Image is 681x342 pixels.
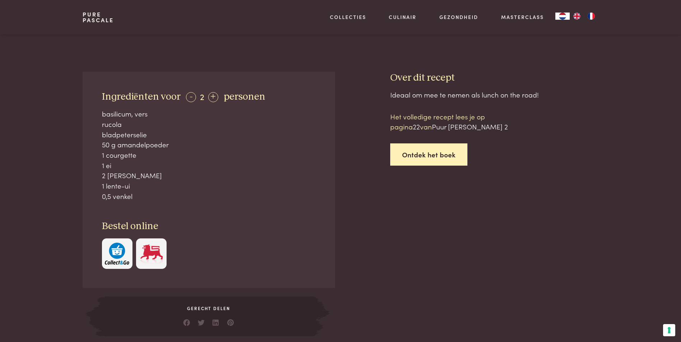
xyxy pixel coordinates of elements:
span: 2 [200,90,204,102]
div: 1 ei [102,160,316,171]
aside: Language selected: Nederlands [555,13,598,20]
img: Delhaize [139,243,164,265]
p: Het volledige recept lees je op pagina van [390,111,512,132]
a: Culinair [389,13,416,21]
div: 0,5 venkel [102,191,316,201]
ul: Language list [570,13,598,20]
div: 1 lente-ui [102,181,316,191]
span: Gerecht delen [105,305,312,312]
div: - [186,92,196,102]
a: Ontdek het boek [390,143,467,166]
div: rucola [102,119,316,129]
div: 50 g amandelpoeder [102,139,316,150]
span: personen [224,92,265,102]
div: + [208,92,218,102]
a: Masterclass [501,13,544,21]
div: Ideaal om mee te nemen als lunch on the road! [390,90,598,100]
div: 1 courgette [102,150,316,160]
div: bladpeterselie [102,129,316,140]
a: NL [555,13,570,20]
a: EN [570,13,584,20]
span: Ingrediënten voor [102,92,181,102]
img: c308188babc36a3a401bcb5cb7e020f4d5ab42f7cacd8327e500463a43eeb86c.svg [105,243,129,265]
div: basilicum, vers [102,109,316,119]
h3: Bestel online [102,220,316,233]
a: FR [584,13,598,20]
div: Language [555,13,570,20]
span: Puur [PERSON_NAME] 2 [432,122,508,131]
div: 2 [PERSON_NAME] [102,170,316,181]
span: 22 [413,122,420,131]
a: PurePascale [83,11,114,23]
button: Uw voorkeuren voor toestemming voor trackingtechnologieën [663,324,675,336]
a: Collecties [330,13,366,21]
a: Gezondheid [439,13,478,21]
h3: Over dit recept [390,72,598,84]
